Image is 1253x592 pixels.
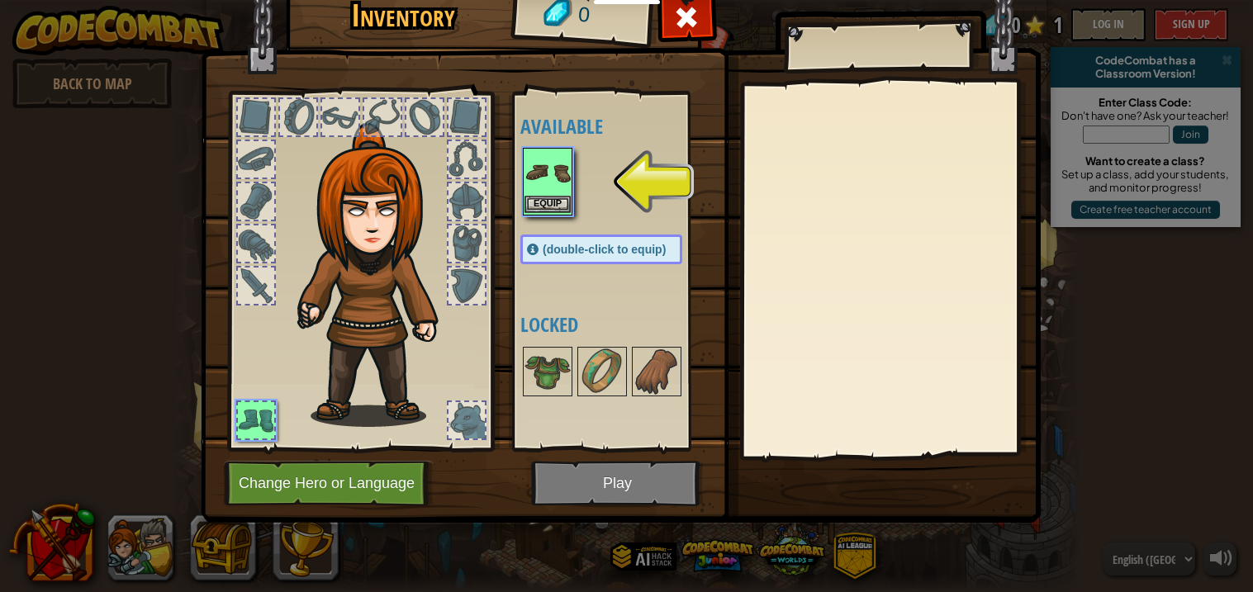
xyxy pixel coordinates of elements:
h4: Available [520,116,715,137]
img: portrait.png [579,348,625,395]
h4: Locked [520,314,715,335]
span: (double-click to equip) [543,243,666,256]
img: portrait.png [524,348,571,395]
img: portrait.png [524,149,571,196]
button: Equip [524,196,571,213]
img: hair_f2.png [290,123,468,427]
button: Change Hero or Language [224,461,434,506]
img: portrait.png [634,348,680,395]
